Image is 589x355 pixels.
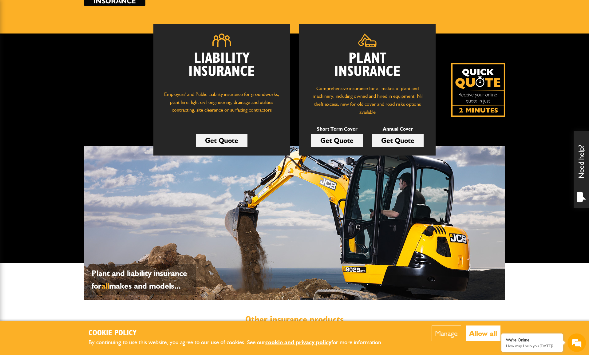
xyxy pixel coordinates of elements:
a: Get Quote [311,134,363,147]
button: Allow all [466,325,500,341]
p: How may I help you today? [506,344,558,348]
div: Need help? [574,131,589,208]
a: Get Quote [372,134,424,147]
span: all [101,281,109,291]
h2: Plant Insurance [308,52,426,78]
h2: Liability Insurance [163,52,281,85]
p: Comprehensive insurance for all makes of plant and machinery, including owned and hired in equipm... [308,85,426,116]
h2: Cookie Policy [89,329,393,338]
a: Get Quote [196,134,247,147]
img: Quick Quote [451,63,505,117]
a: cookie and privacy policy [265,339,331,346]
h2: Other insurance products [89,314,500,325]
button: Manage [432,325,461,341]
a: Get your insurance quote isn just 2-minutes [451,63,505,117]
p: Short Term Cover [311,125,363,133]
div: We're Online! [506,337,558,343]
p: Plant and liability insurance for makes and models... [92,267,193,292]
p: By continuing to use this website, you agree to our use of cookies. See our for more information. [89,338,393,347]
p: Employers' and Public Liability insurance for groundworks, plant hire, light civil engineering, d... [163,90,281,120]
p: Annual Cover [372,125,424,133]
